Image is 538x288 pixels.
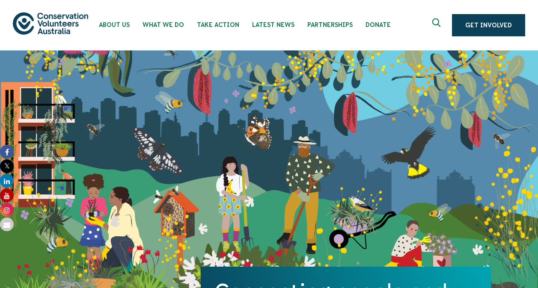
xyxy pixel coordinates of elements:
[427,15,448,35] button: Expand search box Close search box
[143,21,184,28] span: What We Do
[197,21,239,28] span: Take Action
[432,18,443,32] span: Expand search box
[307,21,353,28] span: Partnerships
[366,21,391,28] span: Donate
[252,21,294,28] span: Latest News
[99,21,130,28] span: About Us
[13,12,88,34] img: logo.svg
[452,14,525,36] a: Get Involved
